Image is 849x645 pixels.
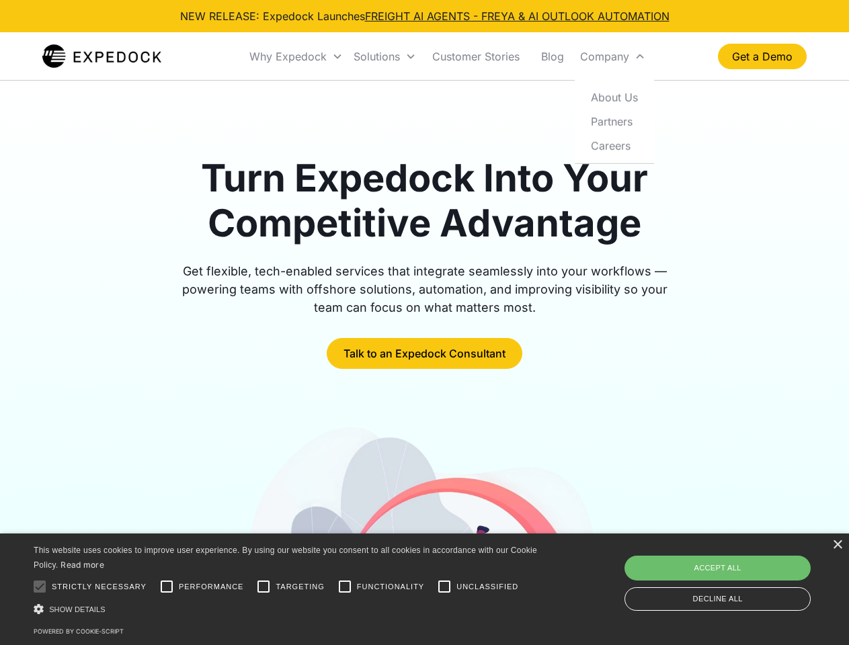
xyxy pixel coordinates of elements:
[625,500,849,645] iframe: Chat Widget
[34,628,124,635] a: Powered by cookie-script
[42,43,161,70] img: Expedock Logo
[249,50,327,63] div: Why Expedock
[34,602,542,616] div: Show details
[180,8,670,24] div: NEW RELEASE: Expedock Launches
[580,50,629,63] div: Company
[42,43,161,70] a: home
[276,581,324,593] span: Targeting
[167,156,683,246] h1: Turn Expedock Into Your Competitive Advantage
[327,338,522,369] a: Talk to an Expedock Consultant
[580,109,649,133] a: Partners
[354,50,400,63] div: Solutions
[421,34,530,79] a: Customer Stories
[357,581,424,593] span: Functionality
[575,79,654,163] nav: Company
[718,44,807,69] a: Get a Demo
[167,262,683,316] div: Get flexible, tech-enabled services that integrate seamlessly into your workflows — powering team...
[456,581,518,593] span: Unclassified
[575,34,651,79] div: Company
[348,34,421,79] div: Solutions
[580,85,649,109] a: About Us
[179,581,244,593] span: Performance
[52,581,147,593] span: Strictly necessary
[365,9,670,23] a: FREIGHT AI AGENTS - FREYA & AI OUTLOOK AUTOMATION
[60,560,104,570] a: Read more
[530,34,575,79] a: Blog
[580,133,649,157] a: Careers
[49,605,106,613] span: Show details
[244,34,348,79] div: Why Expedock
[34,546,537,570] span: This website uses cookies to improve user experience. By using our website you consent to all coo...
